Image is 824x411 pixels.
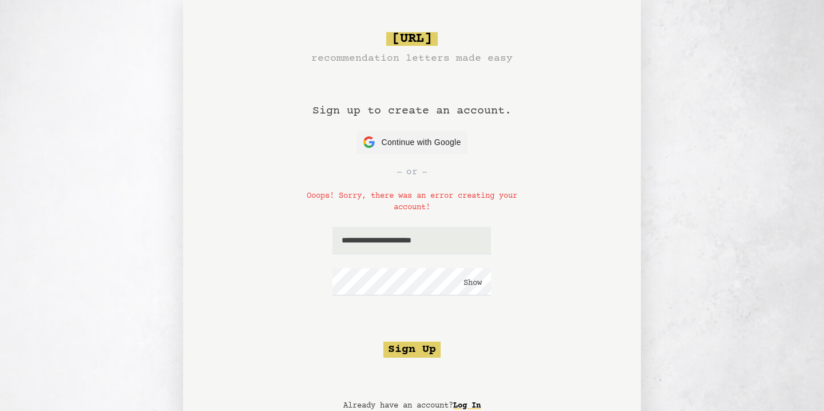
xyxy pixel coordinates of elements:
[382,136,461,148] span: Continue with Google
[311,50,513,66] h3: recommendation letters made easy
[383,342,441,358] button: Sign Up
[291,190,533,213] p: Ooops! Sorry, there was an error creating your account!
[406,165,418,179] span: or
[356,131,468,154] button: Continue with Google
[463,277,482,289] button: Show
[312,66,512,131] h1: Sign up to create an account.
[386,32,438,46] span: [URL]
